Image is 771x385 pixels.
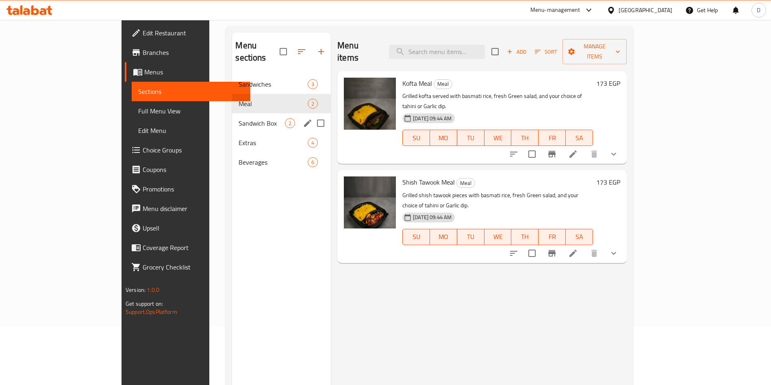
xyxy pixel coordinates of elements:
button: FR [539,229,566,245]
img: Shish Tawook Meal [344,176,396,228]
div: items [308,79,318,89]
span: TH [515,231,535,243]
span: Meal [457,178,475,188]
button: MO [430,130,457,146]
span: 2 [285,120,295,127]
button: TH [511,229,539,245]
a: Coverage Report [125,238,250,257]
div: Meal [456,178,475,188]
button: show more [604,144,623,164]
h2: Menu sections [235,39,280,64]
span: [DATE] 09:44 AM [410,213,455,221]
span: MO [433,132,454,144]
span: [DATE] 09:44 AM [410,115,455,122]
span: Select to update [523,146,541,163]
button: SU [402,229,430,245]
button: SU [402,130,430,146]
div: Beverages6 [232,152,331,172]
span: Promotions [143,184,244,194]
span: 2 [308,100,317,108]
a: Edit Menu [132,121,250,140]
span: Extras [239,138,308,148]
span: FR [542,231,563,243]
a: Choice Groups [125,140,250,160]
button: SA [566,229,593,245]
button: show more [604,244,623,263]
a: Menu disclaimer [125,199,250,218]
span: Sandwiches [239,79,308,89]
a: Support.OpsPlatform [126,307,177,317]
span: Sandwich Box [239,118,285,128]
p: Grilled kofta served with basmati rice, fresh Green salad, and your choice of tahini or Garlic dip. [402,91,593,111]
span: Edit Restaurant [143,28,244,38]
span: WE [488,231,508,243]
button: Add [504,46,530,58]
a: Edit menu item [568,149,578,159]
span: Meal [239,99,308,109]
a: Coupons [125,160,250,179]
span: Grocery Checklist [143,262,244,272]
input: search [389,45,485,59]
span: 3 [308,80,317,88]
span: Sections [138,87,244,96]
span: Add item [504,46,530,58]
a: Menus [125,62,250,82]
span: TU [460,231,481,243]
span: Full Menu View [138,106,244,116]
div: items [285,118,295,128]
span: Edit Menu [138,126,244,135]
button: SA [566,130,593,146]
a: Grocery Checklist [125,257,250,277]
span: Shish Tawook Meal [402,176,455,188]
span: Coverage Report [143,243,244,252]
button: TH [511,130,539,146]
button: sort-choices [504,244,523,263]
span: TH [515,132,535,144]
span: 1.0.0 [147,285,159,295]
button: delete [584,144,604,164]
span: SU [406,231,427,243]
span: SA [569,231,590,243]
span: Branches [143,48,244,57]
button: Sort [533,46,559,58]
span: Version: [126,285,146,295]
a: Upsell [125,218,250,238]
a: Branches [125,43,250,62]
span: Menus [144,67,244,77]
span: Upsell [143,223,244,233]
span: Select all sections [275,43,292,60]
button: sort-choices [504,144,523,164]
span: TU [460,132,481,144]
button: TU [457,229,484,245]
span: Beverages [239,157,308,167]
span: Choice Groups [143,145,244,155]
span: SU [406,132,427,144]
span: Select to update [523,245,541,262]
span: 4 [308,139,317,147]
div: Menu-management [530,5,580,15]
div: Sandwiches3 [232,74,331,94]
span: WE [488,132,508,144]
span: Add [506,47,528,57]
h6: 173 EGP [596,176,620,188]
span: FR [542,132,563,144]
a: Edit menu item [568,248,578,258]
span: Sort items [530,46,563,58]
div: Meal [434,79,452,89]
span: Manage items [569,41,620,62]
span: Sort [535,47,557,57]
a: Promotions [125,179,250,199]
span: SA [569,132,590,144]
span: D [757,6,760,15]
span: MO [433,231,454,243]
nav: Menu sections [232,71,331,175]
a: Edit Restaurant [125,23,250,43]
img: Kofta Meal [344,78,396,130]
button: TU [457,130,484,146]
div: Meal2 [232,94,331,113]
button: MO [430,229,457,245]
